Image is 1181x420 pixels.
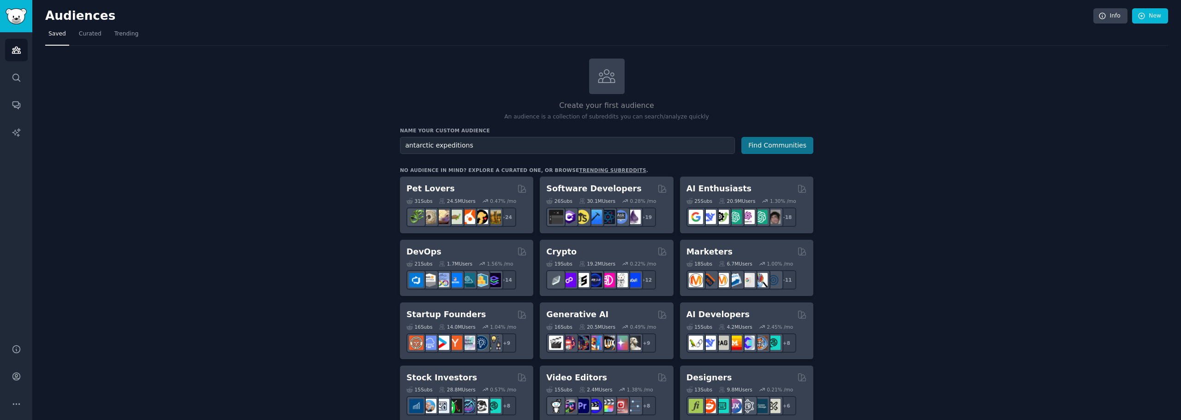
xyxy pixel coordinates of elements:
[588,273,602,287] img: web3
[614,399,628,413] img: Youtubevideo
[439,260,472,267] div: 1.7M Users
[409,399,423,413] img: dividends
[487,260,513,267] div: 1.56 % /mo
[588,336,602,350] img: sdforall
[614,336,628,350] img: starryai
[579,324,615,330] div: 20.5M Users
[601,336,615,350] img: FluxAI
[448,399,462,413] img: Trading
[626,336,641,350] img: DreamBooth
[626,210,641,224] img: elixir
[406,183,455,195] h2: Pet Lovers
[719,198,755,204] div: 20.9M Users
[740,273,755,287] img: googleads
[715,336,729,350] img: Rag
[487,210,501,224] img: dogbreed
[753,399,768,413] img: learndesign
[474,210,488,224] img: PetAdvice
[753,273,768,287] img: MarketingResearch
[766,399,781,413] img: UX_Design
[448,210,462,224] img: turtle
[702,273,716,287] img: bigseo
[549,399,563,413] img: gopro
[422,399,436,413] img: ValueInvesting
[601,399,615,413] img: finalcutpro
[626,273,641,287] img: defi_
[406,386,432,393] div: 15 Sub s
[497,333,516,353] div: + 9
[6,8,27,24] img: GummySearch logo
[767,260,793,267] div: 1.00 % /mo
[740,399,755,413] img: userexperience
[409,273,423,287] img: azuredevops
[741,137,813,154] button: Find Communities
[546,198,572,204] div: 26 Sub s
[579,386,613,393] div: 2.4M Users
[490,198,516,204] div: 0.47 % /mo
[435,273,449,287] img: Docker_DevOps
[111,27,142,46] a: Trending
[1132,8,1168,24] a: New
[435,336,449,350] img: startup
[562,273,576,287] img: 0xPolygon
[588,210,602,224] img: iOSProgramming
[474,336,488,350] img: Entrepreneurship
[630,260,656,267] div: 0.22 % /mo
[76,27,105,46] a: Curated
[406,324,432,330] div: 16 Sub s
[487,399,501,413] img: technicalanalysis
[79,30,101,38] span: Curated
[777,396,796,415] div: + 6
[45,9,1093,24] h2: Audiences
[409,210,423,224] img: herpetology
[461,336,475,350] img: indiehackers
[546,260,572,267] div: 19 Sub s
[575,399,589,413] img: premiere
[406,260,432,267] div: 21 Sub s
[630,324,656,330] div: 0.49 % /mo
[1093,8,1127,24] a: Info
[777,207,796,227] div: + 18
[490,386,516,393] div: 0.57 % /mo
[400,113,813,121] p: An audience is a collection of subreddits you can search/analyze quickly
[546,246,577,258] h2: Crypto
[715,399,729,413] img: UI_Design
[435,399,449,413] img: Forex
[715,273,729,287] img: AskMarketing
[588,399,602,413] img: VideoEditors
[719,260,752,267] div: 6.7M Users
[439,386,475,393] div: 28.8M Users
[719,386,752,393] div: 9.8M Users
[562,399,576,413] img: editors
[753,210,768,224] img: chatgpt_prompts_
[728,336,742,350] img: MistralAI
[439,324,475,330] div: 14.0M Users
[637,396,656,415] div: + 8
[575,210,589,224] img: learnjavascript
[546,372,607,384] h2: Video Editors
[753,336,768,350] img: llmops
[400,100,813,112] h2: Create your first audience
[497,270,516,290] div: + 14
[400,167,648,173] div: No audience in mind? Explore a curated one, or browse .
[766,210,781,224] img: ArtificalIntelligence
[497,207,516,227] div: + 24
[686,246,733,258] h2: Marketers
[689,273,703,287] img: content_marketing
[740,336,755,350] img: OpenSourceAI
[601,210,615,224] img: reactnative
[546,183,641,195] h2: Software Developers
[719,324,752,330] div: 4.2M Users
[439,198,475,204] div: 24.5M Users
[575,336,589,350] img: deepdream
[490,324,516,330] div: 1.04 % /mo
[497,396,516,415] div: + 8
[461,399,475,413] img: StocksAndTrading
[702,210,716,224] img: DeepSeek
[562,210,576,224] img: csharp
[728,399,742,413] img: UXDesign
[546,309,608,320] h2: Generative AI
[686,372,732,384] h2: Designers
[766,336,781,350] img: AIDevelopersSociety
[767,324,793,330] div: 2.45 % /mo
